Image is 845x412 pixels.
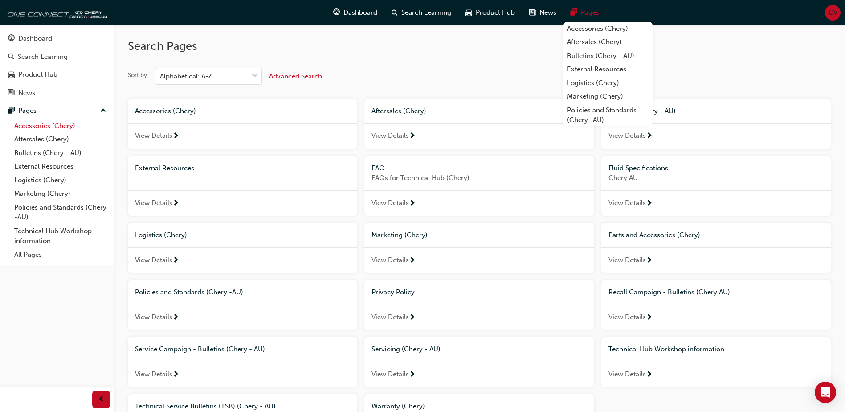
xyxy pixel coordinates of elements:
[608,345,724,353] span: Technical Hub Workshop information
[371,255,409,265] span: View Details
[563,62,653,76] a: External Resources
[172,132,179,140] span: next-icon
[11,224,110,248] a: Technical Hub Workshop information
[135,231,187,239] span: Logistics (Chery)
[601,280,831,330] a: Recall Campaign - Bulletins (Chery AU)View Details
[563,4,606,22] a: pages-iconPages
[4,4,107,21] img: oneconnect
[135,369,172,379] span: View Details
[11,119,110,133] a: Accessories (Chery)
[11,187,110,201] a: Marketing (Chery)
[326,4,384,22] a: guage-iconDashboard
[601,337,831,387] a: Technical Hub Workshop informationView Details
[563,49,653,63] a: Bulletins (Chery - AU)
[172,200,179,208] span: next-icon
[384,4,458,22] a: search-iconSearch Learning
[172,314,179,322] span: next-icon
[8,71,15,79] span: car-icon
[409,132,416,140] span: next-icon
[371,312,409,322] span: View Details
[522,4,563,22] a: news-iconNews
[160,71,212,82] div: Alphabetical: A-Z
[409,314,416,322] span: next-icon
[608,198,646,208] span: View Details
[364,156,594,216] a: FAQFAQs for Technical Hub (Chery)View Details
[371,369,409,379] span: View Details
[476,8,515,18] span: Product Hub
[128,99,357,149] a: Accessories (Chery)View Details
[646,132,653,140] span: next-icon
[563,76,653,90] a: Logistics (Chery)
[8,35,15,43] span: guage-icon
[646,314,653,322] span: next-icon
[563,103,653,127] a: Policies and Standards (Chery -AU)
[608,164,668,172] span: Fluid Specifications
[11,201,110,224] a: Policies and Standards (Chery -AU)
[135,288,243,296] span: Policies and Standards (Chery -AU)
[18,88,35,98] div: News
[563,22,653,36] a: Accessories (Chery)
[371,173,587,183] span: FAQs for Technical Hub (Chery)
[135,107,196,115] span: Accessories (Chery)
[608,255,646,265] span: View Details
[371,402,425,410] span: Warranty (Chery)
[11,160,110,173] a: External Resources
[11,146,110,160] a: Bulletins (Chery - AU)
[4,103,110,119] button: Pages
[98,394,105,405] span: prev-icon
[571,7,577,18] span: pages-icon
[409,371,416,379] span: next-icon
[646,257,653,265] span: next-icon
[608,312,646,322] span: View Details
[135,312,172,322] span: View Details
[829,8,837,18] span: CV
[333,7,340,18] span: guage-icon
[128,71,147,80] div: Sort by
[601,223,831,273] a: Parts and Accessories (Chery)View Details
[392,7,398,18] span: search-icon
[409,257,416,265] span: next-icon
[18,70,57,80] div: Product Hub
[409,200,416,208] span: next-icon
[18,52,68,62] div: Search Learning
[4,30,110,47] a: Dashboard
[135,131,172,141] span: View Details
[371,345,441,353] span: Servicing (Chery - AU)
[172,371,179,379] span: next-icon
[100,105,106,117] span: up-icon
[608,131,646,141] span: View Details
[371,164,385,172] span: FAQ
[18,33,52,44] div: Dashboard
[465,7,472,18] span: car-icon
[371,131,409,141] span: View Details
[601,156,831,216] a: Fluid SpecificationsChery AUView Details
[371,288,415,296] span: Privacy Policy
[8,107,15,115] span: pages-icon
[11,173,110,187] a: Logistics (Chery)
[401,8,451,18] span: Search Learning
[601,99,831,149] a: Bulletins (Chery - AU)View Details
[4,29,110,103] button: DashboardSearch LearningProduct HubNews
[172,257,179,265] span: next-icon
[11,248,110,262] a: All Pages
[8,53,14,61] span: search-icon
[364,223,594,273] a: Marketing (Chery)View Details
[608,173,824,183] span: Chery AU
[815,382,836,403] div: Open Intercom Messenger
[646,371,653,379] span: next-icon
[128,39,831,54] h2: Search Pages
[4,49,110,65] a: Search Learning
[458,4,522,22] a: car-iconProduct Hub
[646,200,653,208] span: next-icon
[252,70,258,82] span: down-icon
[8,89,15,97] span: news-icon
[11,132,110,146] a: Aftersales (Chery)
[608,369,646,379] span: View Details
[128,156,357,216] a: External ResourcesView Details
[343,8,377,18] span: Dashboard
[539,8,556,18] span: News
[371,107,426,115] span: Aftersales (Chery)
[4,66,110,83] a: Product Hub
[128,337,357,387] a: Service Campaign - Bulletins (Chery - AU)View Details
